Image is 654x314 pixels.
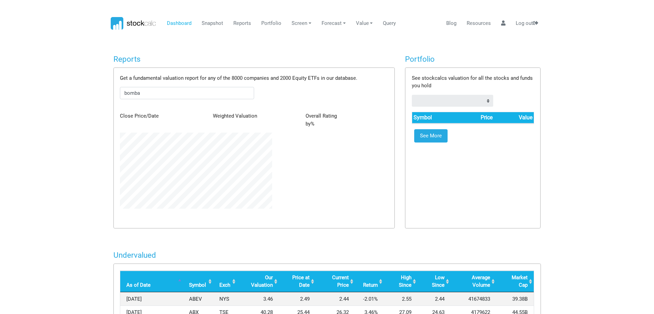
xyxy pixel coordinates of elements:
[380,17,399,30] a: Query
[464,17,494,30] a: Resources
[183,271,213,292] th: Symbol: activate to sort column ascending
[120,74,388,82] p: Get a fundamental valuation report for any of the 8000 companies and 2000 Equity ETFs in our data...
[199,17,226,30] a: Snapshot
[418,271,450,292] th: Low Since: activate to sort column ascending
[120,87,254,99] input: ENTER COMPANY or ETF
[414,129,447,143] a: See More
[120,113,159,119] span: Close Price/Date
[213,292,237,306] td: NYS
[279,271,316,292] th: Price at Date: activate to sort column ascending
[319,17,348,30] a: Forecast
[451,271,496,292] th: Average Volume: activate to sort column ascending
[213,113,257,119] span: Weighted Valuation
[165,17,194,30] a: Dashboard
[494,112,534,123] th: Value
[289,17,314,30] a: Screen
[355,271,384,292] th: Return: activate to sort column ascending
[120,292,183,306] td: [DATE]
[213,271,237,292] th: Exch: activate to sort column ascending
[455,112,494,123] th: Price
[496,271,534,292] th: Market Cap: activate to sort column ascending
[120,271,183,292] th: As of Date: activate to sort column descending
[316,271,355,292] th: Current Price: activate to sort column ascending
[237,292,279,306] td: 3.46
[237,271,279,292] th: Our Valuation: activate to sort column ascending
[496,292,534,306] td: 39.38B
[306,113,337,119] span: Overall Rating
[113,55,395,64] h4: Reports
[412,74,534,90] p: See stockcalcs valuation for all the stocks and funds you hold
[418,292,450,306] td: 2.44
[113,251,541,260] h4: Undervalued
[183,292,213,306] td: ABEV
[316,292,355,306] td: 2.44
[259,17,284,30] a: Portfolio
[231,17,254,30] a: Reports
[279,292,316,306] td: 2.49
[353,17,375,30] a: Value
[384,292,418,306] td: 2.55
[412,112,455,123] th: Symbol
[451,292,496,306] td: 41674833
[405,55,541,64] h4: Portfolio
[513,17,541,30] a: Log out
[444,17,459,30] a: Blog
[384,271,418,292] th: High Since: activate to sort column ascending
[300,112,393,128] div: by %
[355,292,384,306] td: -2.01%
